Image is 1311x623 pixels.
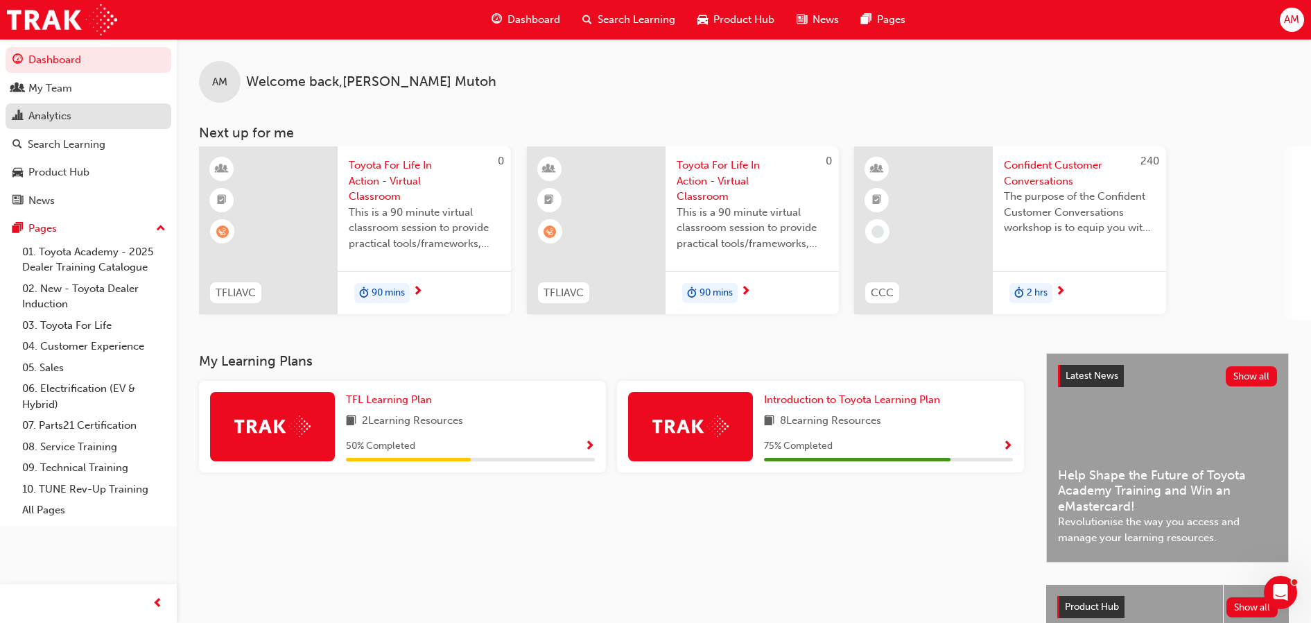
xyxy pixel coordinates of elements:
a: 0TFLIAVCToyota For Life In Action - Virtual ClassroomThis is a 90 minute virtual classroom sessio... [527,146,839,314]
span: 75 % Completed [764,438,833,454]
button: DashboardMy TeamAnalyticsSearch LearningProduct HubNews [6,44,171,216]
span: prev-icon [153,595,163,613]
span: search-icon [12,139,22,151]
a: 08. Service Training [17,436,171,458]
span: learningResourceType_INSTRUCTOR_LED-icon [872,160,882,178]
span: Toyota For Life In Action - Virtual Classroom [349,157,500,205]
div: Analytics [28,108,71,124]
button: Pages [6,216,171,241]
button: Show Progress [1002,438,1013,455]
a: 07. Parts21 Certification [17,415,171,436]
a: My Team [6,76,171,101]
iframe: Intercom live chat [1264,576,1297,609]
span: guage-icon [492,11,502,28]
a: 04. Customer Experience [17,336,171,357]
a: guage-iconDashboard [480,6,571,34]
span: duration-icon [1014,284,1024,302]
span: duration-icon [359,284,369,302]
span: learningResourceType_INSTRUCTOR_LED-icon [544,160,554,178]
a: Search Learning [6,132,171,157]
span: CCC [871,285,894,301]
span: booktick-icon [544,191,554,210]
span: 8 Learning Resources [780,413,881,430]
a: 01. Toyota Academy - 2025 Dealer Training Catalogue [17,241,171,278]
span: news-icon [797,11,807,28]
span: Search Learning [598,12,675,28]
span: 0 [498,155,504,167]
span: learningRecordVerb_WAITLIST-icon [216,225,229,238]
h3: My Learning Plans [199,353,1024,369]
span: This is a 90 minute virtual classroom session to provide practical tools/frameworks, behaviours a... [349,205,500,252]
a: pages-iconPages [850,6,917,34]
img: Trak [234,416,311,437]
div: Search Learning [28,137,105,153]
span: 50 % Completed [346,438,415,454]
span: This is a 90 minute virtual classroom session to provide practical tools/frameworks, behaviours a... [677,205,828,252]
span: search-icon [582,11,592,28]
span: people-icon [12,83,23,95]
a: 0TFLIAVCToyota For Life In Action - Virtual ClassroomThis is a 90 minute virtual classroom sessio... [199,146,511,314]
span: 0 [826,155,832,167]
button: Show all [1226,366,1278,386]
a: Product HubShow all [1057,596,1278,618]
a: 05. Sales [17,357,171,379]
span: booktick-icon [872,191,882,210]
span: Latest News [1066,370,1118,382]
span: next-icon [740,286,751,298]
span: Show Progress [584,441,595,453]
span: chart-icon [12,110,23,123]
img: Trak [7,4,117,35]
span: TFL Learning Plan [346,393,432,406]
span: 90 mins [700,285,733,301]
span: 2 Learning Resources [362,413,463,430]
a: search-iconSearch Learning [571,6,686,34]
span: up-icon [156,220,166,238]
span: Show Progress [1002,441,1013,453]
span: Introduction to Toyota Learning Plan [764,393,940,406]
span: booktick-icon [217,191,227,210]
span: Product Hub [713,12,774,28]
span: car-icon [697,11,708,28]
span: learningRecordVerb_WAITLIST-icon [544,225,556,238]
a: Introduction to Toyota Learning Plan [764,392,946,408]
a: TFL Learning Plan [346,392,437,408]
span: 90 mins [372,285,405,301]
div: My Team [28,80,72,96]
span: next-icon [413,286,423,298]
div: Product Hub [28,164,89,180]
span: Product Hub [1065,601,1119,613]
span: learningRecordVerb_NONE-icon [871,225,884,238]
a: 240CCCConfident Customer ConversationsThe purpose of the Confident Customer Conversations worksho... [854,146,1166,314]
span: Confident Customer Conversations [1004,157,1155,189]
span: guage-icon [12,54,23,67]
a: Latest NewsShow allHelp Shape the Future of Toyota Academy Training and Win an eMastercard!Revolu... [1046,353,1289,563]
a: All Pages [17,500,171,521]
span: 2 hrs [1027,285,1048,301]
div: Pages [28,221,57,237]
button: AM [1280,8,1304,32]
span: car-icon [12,167,23,179]
span: pages-icon [12,223,23,235]
span: Toyota For Life In Action - Virtual Classroom [677,157,828,205]
a: 02. New - Toyota Dealer Induction [17,278,171,315]
span: learningResourceType_INSTRUCTOR_LED-icon [217,160,227,178]
span: Help Shape the Future of Toyota Academy Training and Win an eMastercard! [1058,468,1277,515]
a: Latest NewsShow all [1058,365,1277,387]
a: Analytics [6,103,171,129]
span: Welcome back , [PERSON_NAME] Mutoh [246,74,496,90]
a: Dashboard [6,47,171,73]
span: book-icon [346,413,356,430]
a: 06. Electrification (EV & Hybrid) [17,378,171,415]
img: Trak [652,416,729,437]
span: news-icon [12,195,23,207]
button: Show Progress [584,438,595,455]
a: 10. TUNE Rev-Up Training [17,479,171,500]
a: 09. Technical Training [17,457,171,479]
h3: Next up for me [177,125,1311,141]
a: news-iconNews [785,6,850,34]
span: Revolutionise the way you access and manage your learning resources. [1058,514,1277,545]
a: News [6,188,171,214]
span: The purpose of the Confident Customer Conversations workshop is to equip you with tools to commun... [1004,189,1155,236]
span: 240 [1140,155,1159,167]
